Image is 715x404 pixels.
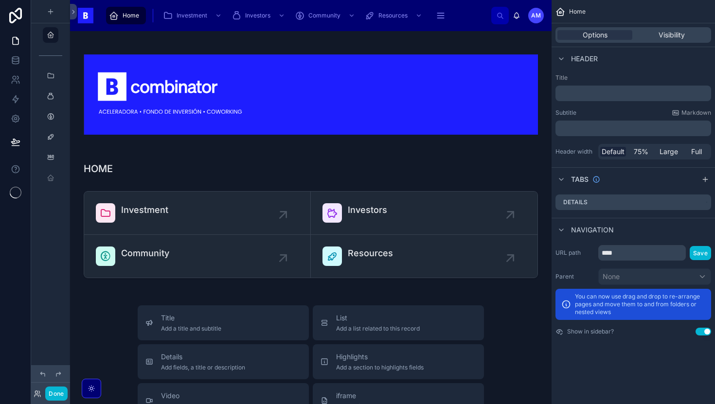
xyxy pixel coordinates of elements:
span: Visibility [659,30,685,40]
span: Resources [378,12,408,19]
span: Large [660,147,678,157]
button: Done [45,386,67,401]
a: Resources [362,7,427,24]
span: Investors [245,12,270,19]
span: Add a section to highlights fields [336,364,424,371]
div: scrollable content [101,5,491,26]
a: Community [292,7,360,24]
span: Investment [177,12,207,19]
span: Add a list related to this record [336,325,420,333]
div: scrollable content [555,86,711,101]
span: Navigation [571,225,614,235]
label: Details [563,198,588,206]
span: Community [308,12,340,19]
div: scrollable content [555,121,711,136]
span: Default [602,147,625,157]
span: Title [161,313,221,323]
button: HighlightsAdd a section to highlights fields [313,344,484,379]
span: Home [569,8,586,16]
span: List [336,313,420,323]
span: Details [161,352,245,362]
label: Title [555,74,711,82]
span: Home [123,12,139,19]
span: Markdown [681,109,711,117]
span: Full [691,147,702,157]
img: App logo [78,8,93,23]
span: Options [583,30,608,40]
span: Add fields, a title or description [161,364,245,371]
a: Investors [229,7,290,24]
label: Parent [555,273,594,281]
span: iframe [336,391,395,401]
a: Home [106,7,146,24]
button: None [598,268,711,285]
button: ListAdd a list related to this record [313,305,484,340]
span: Video [161,391,217,401]
label: Subtitle [555,109,576,117]
span: Add a title and subtitle [161,325,221,333]
a: Markdown [672,109,711,117]
span: 75% [634,147,648,157]
p: You can now use drag and drop to re-arrange pages and move them to and from folders or nested views [575,293,705,316]
label: URL path [555,249,594,257]
a: Investment [160,7,227,24]
span: AM [531,12,541,19]
button: TitleAdd a title and subtitle [138,305,309,340]
span: Highlights [336,352,424,362]
button: Save [690,246,711,260]
button: DetailsAdd fields, a title or description [138,344,309,379]
span: Header [571,54,598,64]
label: Show in sidebar? [567,328,614,335]
label: Header width [555,148,594,156]
span: None [603,272,620,281]
span: Tabs [571,175,589,184]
